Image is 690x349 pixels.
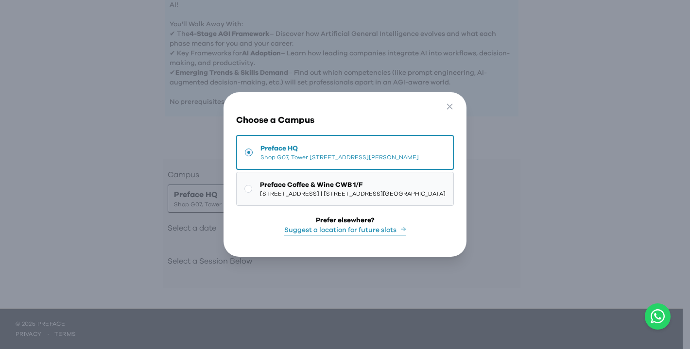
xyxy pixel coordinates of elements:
[260,190,446,198] span: [STREET_ADDRESS] | [STREET_ADDRESS][GEOGRAPHIC_DATA]
[236,114,454,127] h3: Choose a Campus
[236,172,454,206] button: Preface Coffee & Wine CWB 1/F[STREET_ADDRESS] | [STREET_ADDRESS][GEOGRAPHIC_DATA]
[284,225,406,235] button: Suggest a location for future slots
[236,135,454,170] button: Preface HQShop G07, Tower [STREET_ADDRESS][PERSON_NAME]
[260,153,419,161] span: Shop G07, Tower [STREET_ADDRESS][PERSON_NAME]
[260,180,446,190] span: Preface Coffee & Wine CWB 1/F
[260,144,419,153] span: Preface HQ
[316,216,375,225] div: Prefer elsewhere?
